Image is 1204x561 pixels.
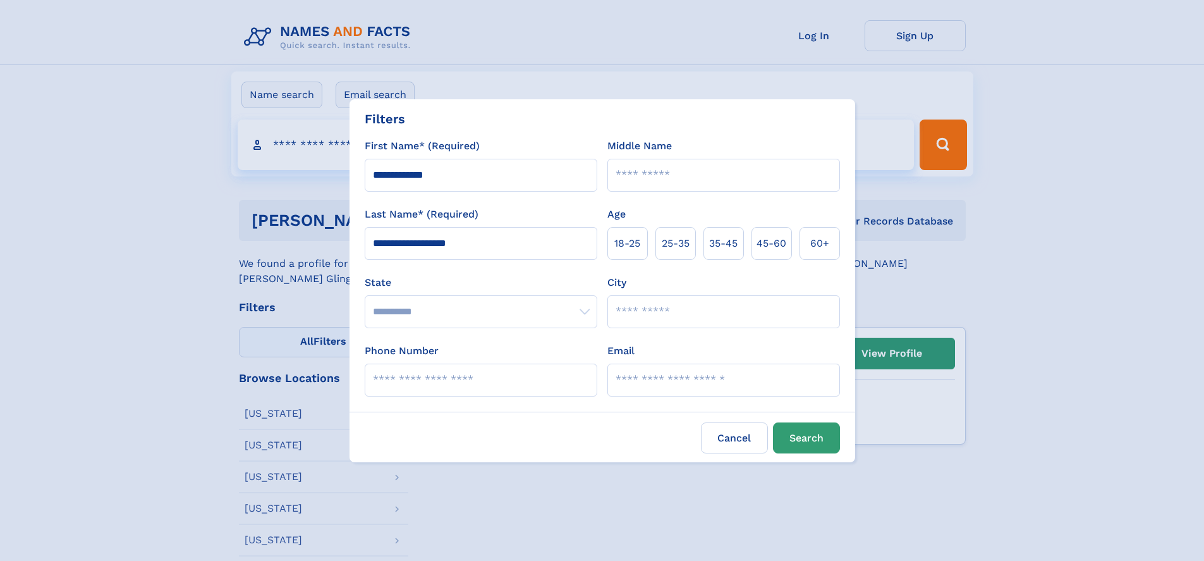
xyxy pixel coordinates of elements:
[701,422,768,453] label: Cancel
[607,207,626,222] label: Age
[607,139,672,154] label: Middle Name
[773,422,840,453] button: Search
[365,207,478,222] label: Last Name* (Required)
[607,343,635,359] label: Email
[757,236,786,251] span: 45‑60
[365,139,480,154] label: First Name* (Required)
[365,109,405,128] div: Filters
[810,236,829,251] span: 60+
[365,343,439,359] label: Phone Number
[365,275,597,290] label: State
[607,275,626,290] label: City
[709,236,738,251] span: 35‑45
[662,236,690,251] span: 25‑35
[614,236,640,251] span: 18‑25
